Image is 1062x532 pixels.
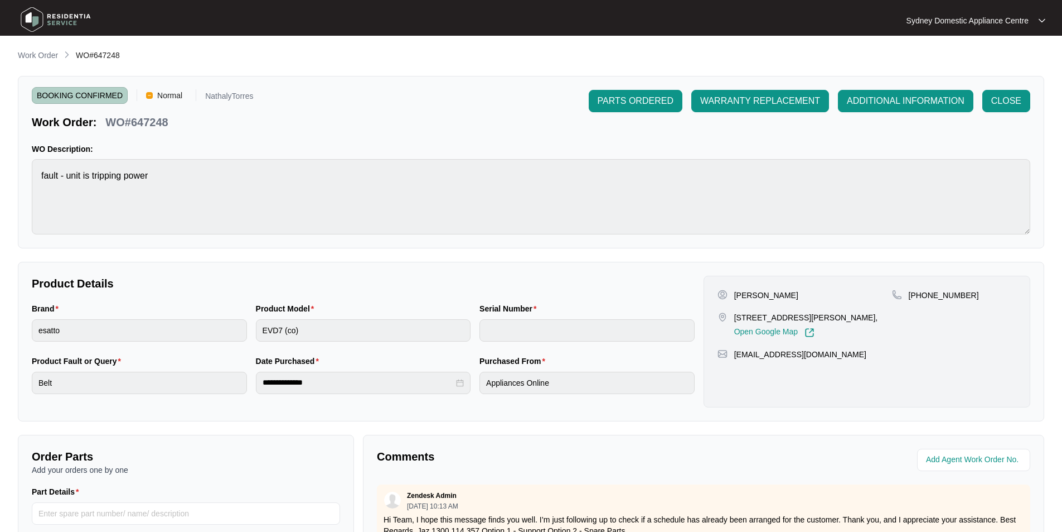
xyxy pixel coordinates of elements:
[146,92,153,99] img: Vercel Logo
[256,319,471,342] input: Product Model
[205,92,253,104] p: NathalyTorres
[982,90,1030,112] button: CLOSE
[32,319,247,342] input: Brand
[598,94,673,108] span: PARTS ORDERED
[32,486,84,497] label: Part Details
[256,303,319,314] label: Product Model
[153,87,187,104] span: Normal
[700,94,820,108] span: WARRANTY REPLACEMENT
[384,492,401,509] img: user.svg
[32,159,1030,234] textarea: fault - unit is tripping power
[926,453,1024,467] input: Add Agent Work Order No.
[1039,18,1045,23] img: dropdown arrow
[479,319,695,342] input: Serial Number
[479,372,695,394] input: Purchased From
[32,449,340,464] p: Order Parts
[76,51,120,60] span: WO#647248
[892,290,902,300] img: map-pin
[691,90,829,112] button: WARRANTY REPLACEMENT
[16,50,60,62] a: Work Order
[906,15,1029,26] p: Sydney Domestic Appliance Centre
[18,50,58,61] p: Work Order
[804,328,814,338] img: Link-External
[32,114,96,130] p: Work Order:
[32,356,125,367] label: Product Fault or Query
[991,94,1021,108] span: CLOSE
[717,290,728,300] img: user-pin
[838,90,973,112] button: ADDITIONAL INFORMATION
[32,464,340,476] p: Add your orders one by one
[909,290,979,301] p: [PHONE_NUMBER]
[62,50,71,59] img: chevron-right
[479,356,550,367] label: Purchased From
[734,328,814,338] a: Open Google Map
[377,449,696,464] p: Comments
[17,3,95,36] img: residentia service logo
[32,87,128,104] span: BOOKING CONFIRMED
[847,94,964,108] span: ADDITIONAL INFORMATION
[734,349,866,360] p: [EMAIL_ADDRESS][DOMAIN_NAME]
[105,114,168,130] p: WO#647248
[32,303,63,314] label: Brand
[256,356,323,367] label: Date Purchased
[734,312,878,323] p: [STREET_ADDRESS][PERSON_NAME],
[407,491,457,500] p: Zendesk Admin
[717,349,728,359] img: map-pin
[32,143,1030,155] p: WO Description:
[263,377,454,389] input: Date Purchased
[32,372,247,394] input: Product Fault or Query
[589,90,682,112] button: PARTS ORDERED
[32,502,340,525] input: Part Details
[407,503,458,510] p: [DATE] 10:13 AM
[734,290,798,301] p: [PERSON_NAME]
[479,303,541,314] label: Serial Number
[32,276,695,291] p: Product Details
[717,312,728,322] img: map-pin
